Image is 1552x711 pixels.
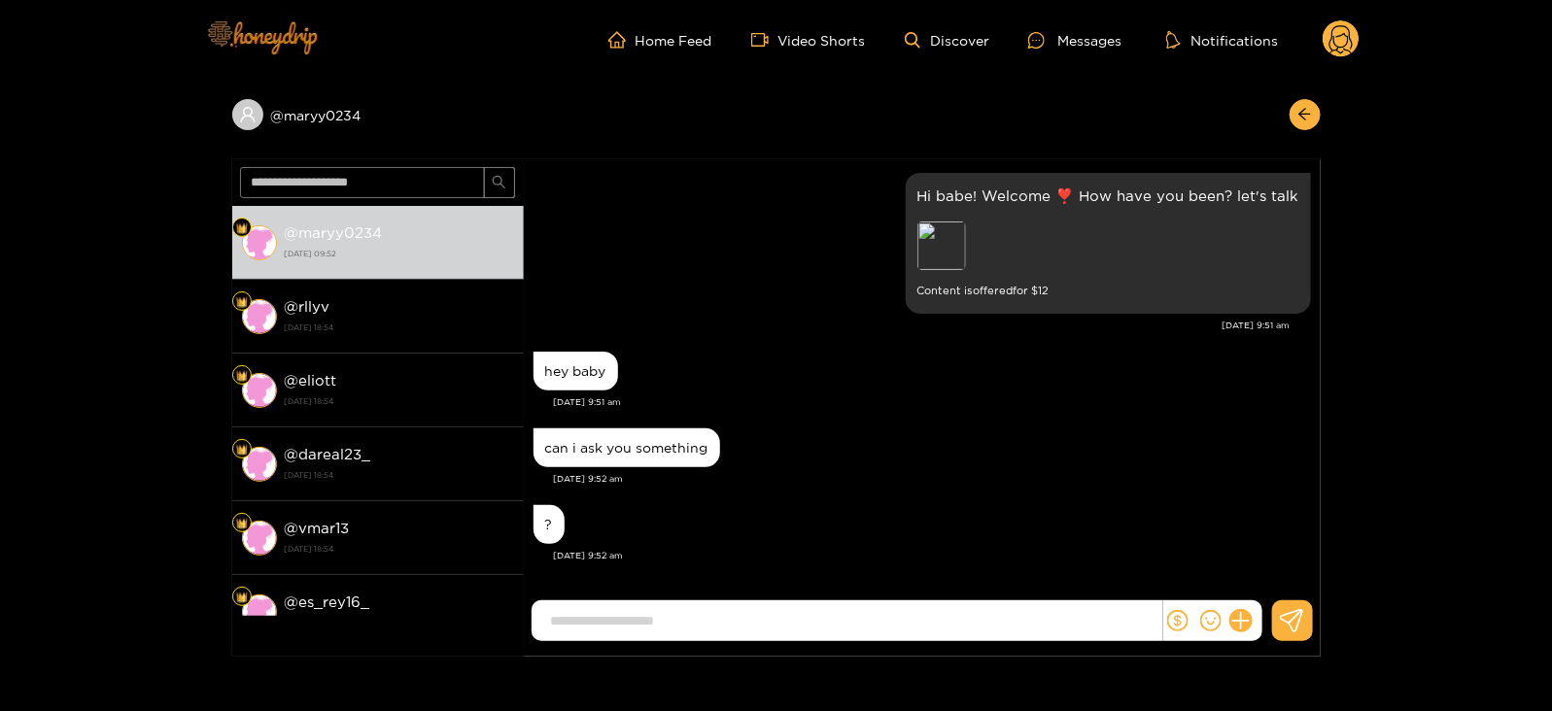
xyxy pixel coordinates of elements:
img: conversation [242,521,277,556]
button: search [484,167,515,198]
div: [DATE] 9:52 am [554,472,1311,486]
strong: @ rllyv [285,298,330,315]
div: [DATE] 9:51 am [534,319,1291,332]
span: home [608,31,636,49]
img: conversation [242,447,277,482]
strong: @ eliott [285,372,337,389]
img: conversation [242,373,277,408]
img: Fan Level [236,444,248,456]
img: Fan Level [236,592,248,603]
img: Fan Level [236,370,248,382]
img: Fan Level [236,296,248,308]
img: conversation [242,594,277,629]
span: arrow-left [1297,107,1312,123]
div: Oct. 1, 9:51 am [906,173,1311,314]
span: smile [1200,610,1222,631]
span: dollar [1167,610,1189,631]
span: user [239,106,257,123]
img: conversation [242,225,277,260]
p: Hi babe! Welcome ❣️ How have you been? let's talk [917,185,1299,207]
img: Fan Level [236,518,248,529]
strong: [DATE] 18:54 [285,614,514,631]
strong: [DATE] 18:54 [285,540,514,558]
div: @maryy0234 [232,99,524,130]
strong: @ dareal23_ [285,446,371,462]
div: Oct. 1, 9:52 am [534,428,720,467]
button: dollar [1163,606,1192,635]
span: search [492,175,506,191]
strong: [DATE] 18:54 [285,466,514,484]
strong: @ es_rey16_ [285,593,370,610]
a: Home Feed [608,31,712,49]
strong: [DATE] 18:54 [285,392,514,410]
div: hey baby [545,363,606,379]
strong: @ vmar13 [285,520,350,536]
strong: [DATE] 09:52 [285,245,514,262]
span: video-camera [751,31,778,49]
strong: @ maryy0234 [285,224,383,241]
strong: [DATE] 18:54 [285,319,514,336]
div: Oct. 1, 9:52 am [534,505,565,544]
small: Content is offered for $ 12 [917,280,1299,302]
img: Fan Level [236,222,248,234]
div: [DATE] 9:51 am [554,395,1311,409]
button: Notifications [1160,30,1284,50]
div: Messages [1028,29,1121,51]
div: can i ask you something [545,440,708,456]
a: Discover [905,32,989,49]
a: Video Shorts [751,31,866,49]
img: conversation [242,299,277,334]
div: Oct. 1, 9:51 am [534,352,618,390]
div: [DATE] 9:52 am [554,549,1311,562]
div: ? [545,517,553,532]
button: arrow-left [1290,99,1321,130]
